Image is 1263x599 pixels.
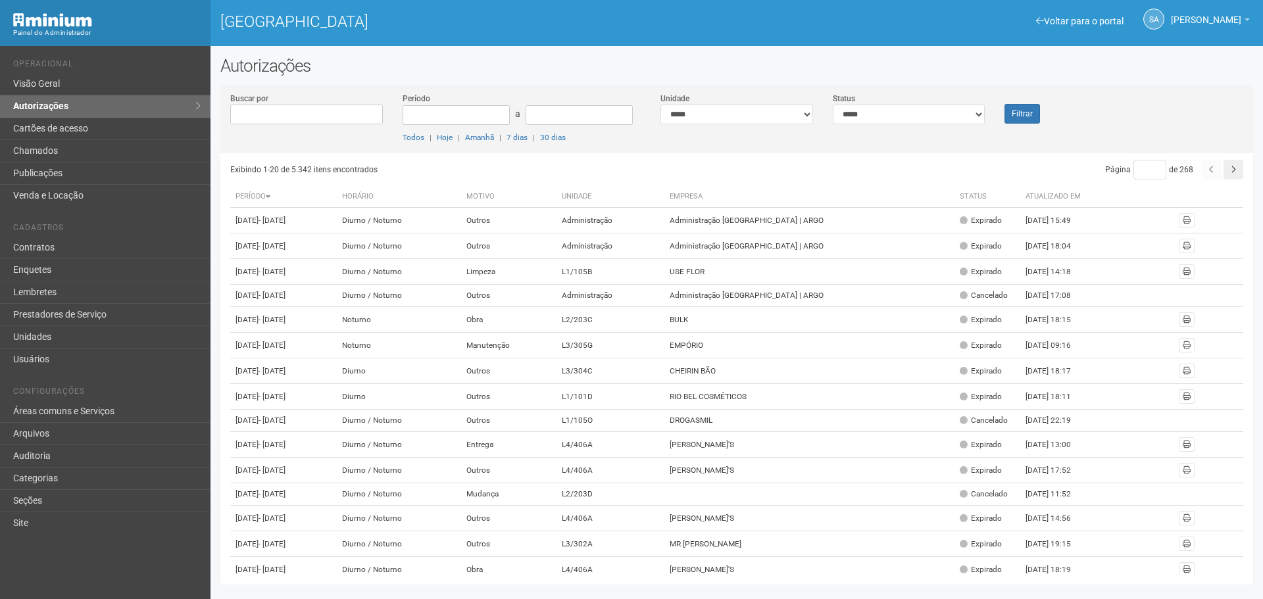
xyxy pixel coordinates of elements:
td: Administração [GEOGRAPHIC_DATA] | ARGO [664,285,954,307]
td: [DATE] 11:52 [1020,483,1093,506]
a: Amanhã [465,133,494,142]
span: - [DATE] [259,366,285,375]
td: Diurno / Noturno [337,506,461,531]
td: Administração [GEOGRAPHIC_DATA] | ARGO [664,233,954,259]
td: [DATE] [230,458,337,483]
td: [DATE] [230,483,337,506]
img: Minium [13,13,92,27]
div: Expirado [960,215,1002,226]
td: [DATE] [230,333,337,358]
td: Diurno / Noturno [337,458,461,483]
td: [DATE] 19:15 [1020,531,1093,557]
button: Filtrar [1004,104,1040,124]
td: [DATE] [230,506,337,531]
h2: Autorizações [220,56,1253,76]
div: Expirado [960,564,1002,575]
a: Todos [403,133,424,142]
td: Manutenção [461,333,557,358]
span: - [DATE] [259,539,285,548]
td: [DATE] 14:18 [1020,259,1093,285]
span: | [499,133,501,142]
td: L1/105B [557,259,664,285]
th: Horário [337,186,461,208]
div: Expirado [960,439,1002,450]
div: Expirado [960,314,1002,325]
td: Outros [461,208,557,233]
span: Página de 268 [1105,165,1193,174]
td: Diurno [337,384,461,410]
td: Limpeza [461,259,557,285]
td: MR [PERSON_NAME] [664,531,954,557]
span: - [DATE] [259,216,285,225]
td: L4/406A [557,557,664,583]
td: [DATE] 13:00 [1020,432,1093,458]
td: [DATE] [230,233,337,259]
td: [DATE] 18:17 [1020,358,1093,384]
td: L2/203C [557,307,664,333]
div: Expirado [960,539,1002,550]
td: Diurno / Noturno [337,410,461,432]
td: Outros [461,358,557,384]
span: - [DATE] [259,392,285,401]
th: Unidade [557,186,664,208]
li: Operacional [13,59,201,73]
td: [DATE] 22:19 [1020,410,1093,432]
td: BULK [664,307,954,333]
div: Cancelado [960,290,1008,301]
td: L3/302A [557,531,664,557]
td: Administração [GEOGRAPHIC_DATA] | ARGO [664,208,954,233]
td: [DATE] [230,358,337,384]
td: DROGASMIL [664,410,954,432]
div: Expirado [960,513,1002,524]
div: Expirado [960,391,1002,402]
th: Atualizado em [1020,186,1093,208]
td: Obra [461,557,557,583]
td: [DATE] [230,259,337,285]
label: Buscar por [230,93,268,105]
td: Diurno / Noturno [337,233,461,259]
td: Outros [461,531,557,557]
td: Diurno [337,358,461,384]
td: [DATE] 18:19 [1020,557,1093,583]
td: [DATE] 14:56 [1020,506,1093,531]
th: Período [230,186,337,208]
span: | [430,133,432,142]
td: [DATE] [230,384,337,410]
div: Cancelado [960,415,1008,426]
li: Configurações [13,387,201,400]
td: CHEIRIN BÃO [664,358,954,384]
td: Outros [461,285,557,307]
div: Expirado [960,266,1002,277]
span: - [DATE] [259,241,285,251]
td: L3/304C [557,358,664,384]
td: [DATE] 17:52 [1020,458,1093,483]
span: - [DATE] [259,267,285,276]
td: [DATE] [230,557,337,583]
label: Status [833,93,855,105]
span: - [DATE] [259,416,285,425]
td: [DATE] 18:15 [1020,307,1093,333]
span: - [DATE] [259,466,285,475]
td: Diurno / Noturno [337,483,461,506]
td: L4/406A [557,506,664,531]
td: RIO BEL COSMÉTICOS [664,384,954,410]
td: [PERSON_NAME]'S [664,506,954,531]
a: Voltar para o portal [1036,16,1124,26]
th: Empresa [664,186,954,208]
td: USE FLOR [664,259,954,285]
td: Administração [557,285,664,307]
td: L1/101D [557,384,664,410]
td: [DATE] [230,285,337,307]
div: Painel do Administrador [13,27,201,39]
a: Hoje [437,133,453,142]
td: Administração [557,208,664,233]
td: Diurno / Noturno [337,285,461,307]
td: Outros [461,410,557,432]
td: Diurno / Noturno [337,259,461,285]
td: L4/406A [557,458,664,483]
span: - [DATE] [259,341,285,350]
td: L3/305G [557,333,664,358]
td: EMPÓRIO [664,333,954,358]
div: Exibindo 1-20 de 5.342 itens encontrados [230,160,738,180]
td: [DATE] 09:16 [1020,333,1093,358]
